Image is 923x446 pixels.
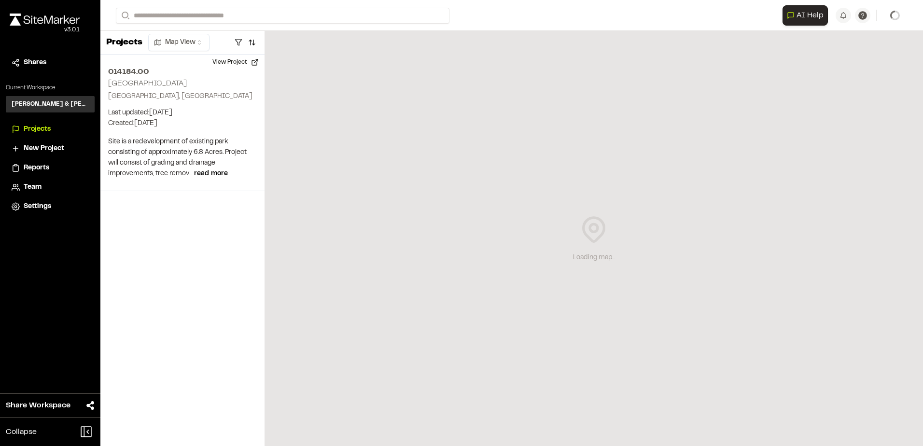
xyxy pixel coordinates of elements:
[108,137,257,179] p: Site is a redevelopment of existing park consisting of approximately 6.8 Acres. Project will cons...
[24,182,42,193] span: Team
[783,5,832,26] div: Open AI Assistant
[207,55,265,70] button: View Project
[12,163,89,173] a: Reports
[24,143,64,154] span: New Project
[12,124,89,135] a: Projects
[573,252,615,263] div: Loading map...
[24,163,49,173] span: Reports
[6,400,70,411] span: Share Workspace
[12,182,89,193] a: Team
[108,91,257,102] p: [GEOGRAPHIC_DATA], [GEOGRAPHIC_DATA]
[108,80,187,87] h2: [GEOGRAPHIC_DATA]
[108,118,257,129] p: Created: [DATE]
[797,10,824,21] span: AI Help
[12,57,89,68] a: Shares
[194,171,228,177] span: read more
[24,57,46,68] span: Shares
[10,14,80,26] img: rebrand.png
[24,201,51,212] span: Settings
[106,36,142,49] p: Projects
[6,84,95,92] p: Current Workspace
[10,26,80,34] div: Oh geez...please don't...
[6,426,37,438] span: Collapse
[12,143,89,154] a: New Project
[24,124,51,135] span: Projects
[783,5,828,26] button: Open AI Assistant
[108,66,257,78] h2: 014184.00
[116,8,133,24] button: Search
[12,201,89,212] a: Settings
[12,100,89,109] h3: [PERSON_NAME] & [PERSON_NAME] Inc.
[108,108,257,118] p: Last updated: [DATE]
